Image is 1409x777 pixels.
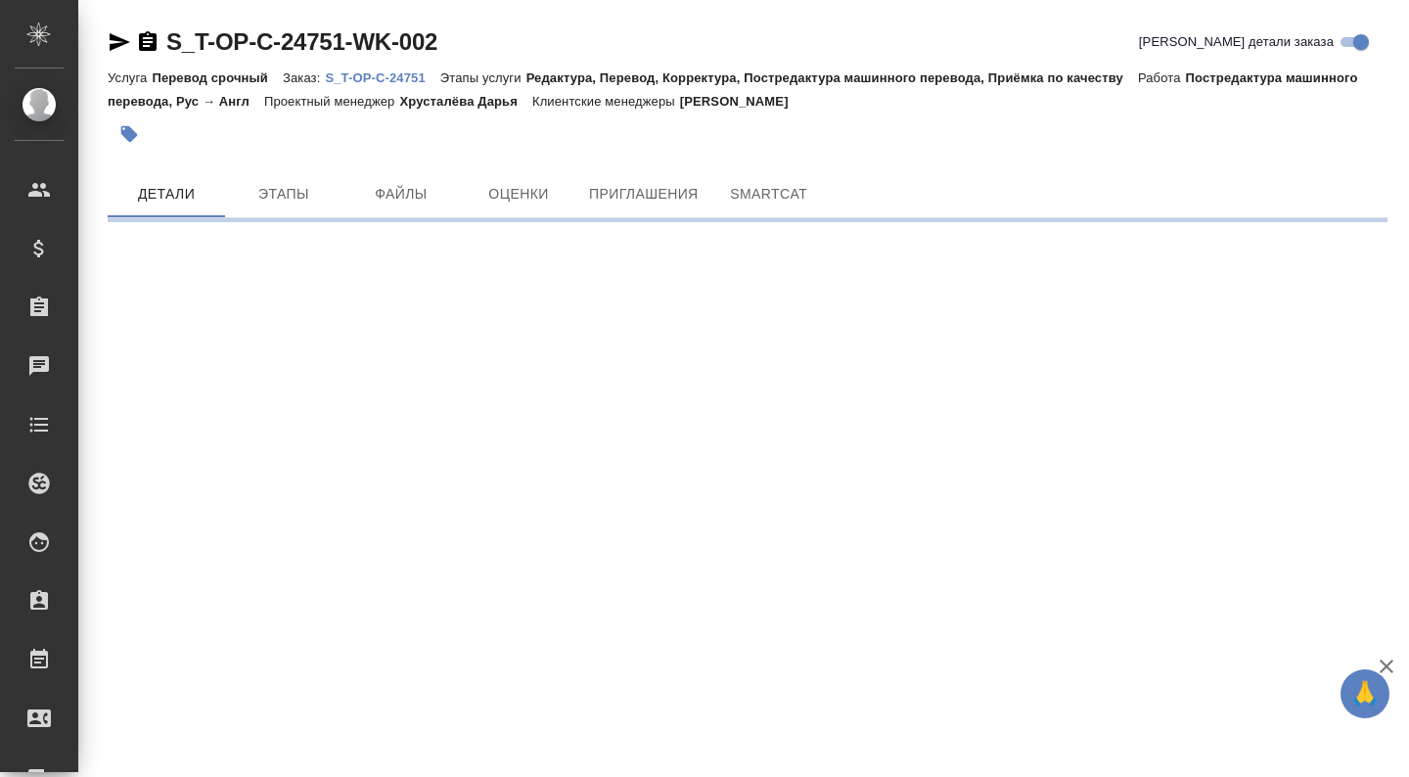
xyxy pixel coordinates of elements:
[152,70,283,85] p: Перевод срочный
[1139,32,1334,52] span: [PERSON_NAME] детали заказа
[166,28,437,55] a: S_T-OP-C-24751-WK-002
[399,94,532,109] p: Хрусталёва Дарья
[440,70,526,85] p: Этапы услуги
[237,182,331,206] span: Этапы
[1341,669,1389,718] button: 🙏
[325,70,439,85] p: S_T-OP-C-24751
[283,70,325,85] p: Заказ:
[526,70,1138,85] p: Редактура, Перевод, Корректура, Постредактура машинного перевода, Приёмка по качеству
[1138,70,1186,85] p: Работа
[354,182,448,206] span: Файлы
[108,113,151,156] button: Добавить тэг
[680,94,803,109] p: [PERSON_NAME]
[472,182,566,206] span: Оценки
[532,94,680,109] p: Клиентские менеджеры
[722,182,816,206] span: SmartCat
[264,94,399,109] p: Проектный менеджер
[1348,673,1382,714] span: 🙏
[108,30,131,54] button: Скопировать ссылку для ЯМессенджера
[325,69,439,85] a: S_T-OP-C-24751
[136,30,159,54] button: Скопировать ссылку
[119,182,213,206] span: Детали
[589,182,699,206] span: Приглашения
[108,70,152,85] p: Услуга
